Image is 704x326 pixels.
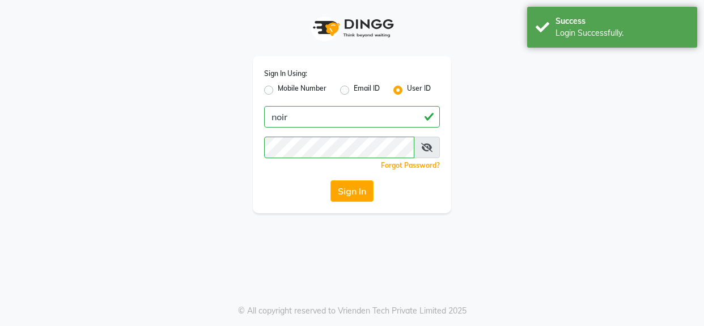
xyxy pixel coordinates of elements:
[278,83,326,97] label: Mobile Number
[555,15,689,27] div: Success
[354,83,380,97] label: Email ID
[330,180,374,202] button: Sign In
[307,11,397,45] img: logo1.svg
[264,106,440,128] input: Username
[555,27,689,39] div: Login Successfully.
[407,83,431,97] label: User ID
[264,69,307,79] label: Sign In Using:
[381,161,440,170] a: Forgot Password?
[264,137,414,158] input: Username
